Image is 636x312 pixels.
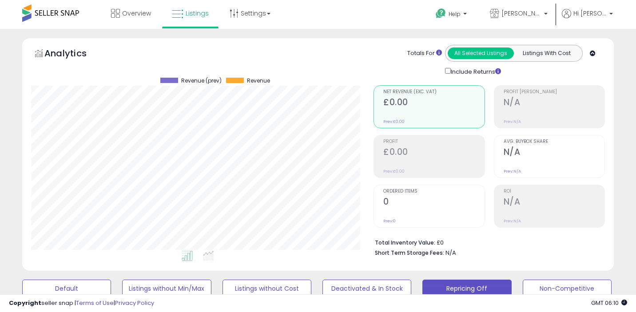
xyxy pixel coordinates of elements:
[122,280,211,297] button: Listings without Min/Max
[383,119,405,124] small: Prev: £0.00
[186,9,209,18] span: Listings
[504,139,604,144] span: Avg. Buybox Share
[407,49,442,58] div: Totals For
[591,299,627,307] span: 2025-08-12 06:10 GMT
[76,299,114,307] a: Terms of Use
[504,90,604,95] span: Profit [PERSON_NAME]
[247,78,270,84] span: Revenue
[375,239,435,246] b: Total Inventory Value:
[501,9,541,18] span: [PERSON_NAME]
[448,47,514,59] button: All Selected Listings
[383,189,484,194] span: Ordered Items
[562,9,613,29] a: Hi [PERSON_NAME]
[435,8,446,19] i: Get Help
[22,280,111,297] button: Default
[504,119,521,124] small: Prev: N/A
[383,90,484,95] span: Net Revenue (Exc. VAT)
[523,280,612,297] button: Non-Competitive
[223,280,311,297] button: Listings without Cost
[573,9,607,18] span: Hi [PERSON_NAME]
[449,10,461,18] span: Help
[9,299,154,308] div: seller snap | |
[504,169,521,174] small: Prev: N/A
[504,197,604,209] h2: N/A
[122,9,151,18] span: Overview
[9,299,41,307] strong: Copyright
[383,218,396,224] small: Prev: 0
[383,147,484,159] h2: £0.00
[504,97,604,109] h2: N/A
[438,66,512,76] div: Include Returns
[383,197,484,209] h2: 0
[504,147,604,159] h2: N/A
[445,249,456,257] span: N/A
[383,97,484,109] h2: £0.00
[383,139,484,144] span: Profit
[383,169,405,174] small: Prev: £0.00
[181,78,222,84] span: Revenue (prev)
[322,280,411,297] button: Deactivated & In Stock
[375,237,598,247] li: £0
[375,249,444,257] b: Short Term Storage Fees:
[44,47,104,62] h5: Analytics
[504,189,604,194] span: ROI
[422,280,511,297] button: Repricing Off
[513,47,580,59] button: Listings With Cost
[429,1,476,29] a: Help
[504,218,521,224] small: Prev: N/A
[115,299,154,307] a: Privacy Policy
